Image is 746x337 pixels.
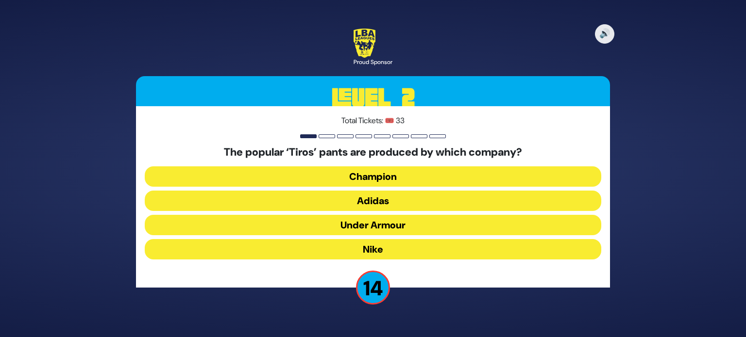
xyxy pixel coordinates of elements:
p: 14 [356,271,390,305]
button: Under Armour [145,215,601,235]
h3: Level 2 [136,76,610,120]
p: Total Tickets: 🎟️ 33 [145,115,601,127]
button: Adidas [145,191,601,211]
h5: The popular ‘Tiros’ pants are produced by which company? [145,146,601,159]
button: 🔊 [595,24,614,44]
button: Nike [145,239,601,259]
img: LBA [354,29,375,58]
div: Proud Sponsor [354,58,392,66]
button: Champion [145,166,601,187]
